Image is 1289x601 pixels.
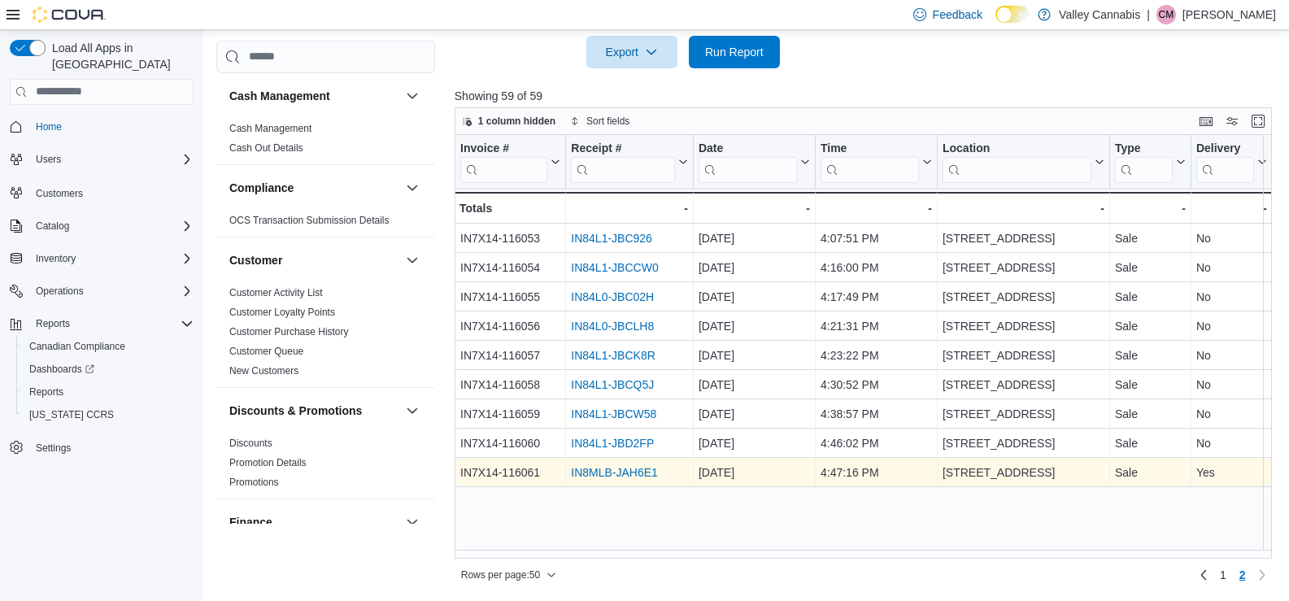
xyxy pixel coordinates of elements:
a: Canadian Compliance [23,337,132,356]
span: Sort fields [586,115,629,128]
div: Location [943,142,1091,157]
button: [US_STATE] CCRS [16,403,200,426]
div: 4:38:57 PM [821,404,932,424]
div: IN7X14-116054 [460,258,560,277]
a: Reports [23,382,70,402]
span: Operations [29,281,194,301]
span: Run Report [705,44,764,60]
button: Customer [229,252,399,268]
span: Dark Mode [995,23,996,24]
img: Cova [33,7,106,23]
div: 4:21:31 PM [821,316,932,336]
div: - [1115,198,1186,218]
button: Catalog [3,215,200,237]
div: Type [1115,142,1173,183]
button: Run Report [689,36,780,68]
div: [STREET_ADDRESS] [943,346,1104,365]
div: Totals [459,198,560,218]
div: [STREET_ADDRESS] [943,229,1104,248]
div: IN7X14-116055 [460,287,560,307]
div: [DATE] [699,433,810,453]
div: [DATE] [699,316,810,336]
div: [STREET_ADDRESS] [943,433,1104,453]
div: Type [1115,142,1173,157]
button: Keyboard shortcuts [1196,111,1216,131]
div: - [943,198,1104,218]
button: Reports [3,312,200,335]
span: OCS Transaction Submission Details [229,214,390,227]
span: Discounts [229,437,272,450]
a: Dashboards [23,359,101,379]
span: Settings [36,442,71,455]
div: [STREET_ADDRESS] [943,287,1104,307]
div: Delivery [1196,142,1254,157]
div: 4:07:51 PM [821,229,932,248]
button: Page 2 of 2 [1233,562,1252,588]
div: IN7X14-116057 [460,346,560,365]
div: No [1196,229,1267,248]
span: Settings [29,438,194,458]
div: Date [699,142,797,157]
div: No [1196,258,1267,277]
div: - [821,198,932,218]
div: IN7X14-116061 [460,463,560,482]
div: [DATE] [699,258,810,277]
span: Promotion Details [229,456,307,469]
span: Users [29,150,194,169]
div: Sale [1115,433,1186,453]
button: Next page [1252,565,1272,585]
div: [STREET_ADDRESS] [943,463,1104,482]
span: Washington CCRS [23,405,194,425]
div: Sale [1115,463,1186,482]
div: Receipt # URL [571,142,675,183]
a: Previous page [1194,565,1213,585]
button: Rows per page:50 [455,565,563,585]
div: Receipt # [571,142,675,157]
div: - [571,198,688,218]
div: No [1196,316,1267,336]
span: Canadian Compliance [23,337,194,356]
button: Finance [403,512,422,532]
div: Sale [1115,346,1186,365]
span: Customers [36,187,83,200]
div: - [1196,198,1267,218]
button: Discounts & Promotions [403,401,422,420]
button: Type [1115,142,1186,183]
nav: Pagination for preceding grid [1194,562,1272,588]
span: Customer Activity List [229,286,323,299]
button: Cash Management [229,88,399,104]
a: Discounts [229,438,272,449]
button: Users [29,150,67,169]
div: Sale [1115,258,1186,277]
span: [US_STATE] CCRS [29,408,114,421]
span: Customer Queue [229,345,303,358]
h3: Finance [229,514,272,530]
span: Export [596,36,668,68]
a: IN84L0-JBC02H [571,290,654,303]
div: [DATE] [699,229,810,248]
div: Invoice # [460,142,547,183]
div: [STREET_ADDRESS] [943,375,1104,394]
button: Customers [3,181,200,204]
div: Chuck Malette [1156,5,1176,24]
a: IN8MLB-JAH6E1 [571,466,658,479]
span: Feedback [933,7,982,23]
button: Reports [16,381,200,403]
div: No [1196,375,1267,394]
div: Invoice # [460,142,547,157]
button: Settings [3,436,200,459]
div: Sale [1115,404,1186,424]
span: Operations [36,285,84,298]
a: [US_STATE] CCRS [23,405,120,425]
h3: Compliance [229,180,294,196]
button: Compliance [229,180,399,196]
div: Sale [1115,375,1186,394]
button: Finance [229,514,399,530]
span: Users [36,153,61,166]
div: No [1196,433,1267,453]
span: Rows per page : 50 [461,568,540,581]
button: Operations [29,281,90,301]
a: Cash Out Details [229,142,303,154]
div: 4:16:00 PM [821,258,932,277]
a: IN84L1-JBCQ5J [571,378,654,391]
